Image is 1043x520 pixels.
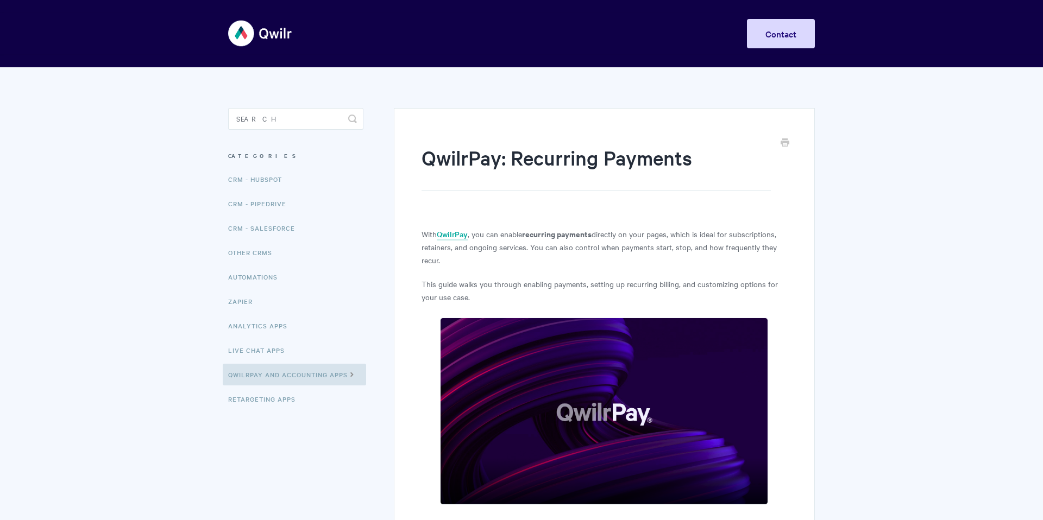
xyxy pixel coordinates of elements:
[228,108,363,130] input: Search
[228,290,261,312] a: Zapier
[228,193,294,214] a: CRM - Pipedrive
[437,229,468,240] a: QwilrPay
[228,168,290,190] a: CRM - HubSpot
[422,144,771,191] h1: QwilrPay: Recurring Payments
[228,146,363,166] h3: Categories
[440,318,768,505] img: file-hBILISBX3B.png
[228,13,293,54] img: Qwilr Help Center
[223,364,366,385] a: QwilrPay and Accounting Apps
[422,277,787,303] p: This guide walks you through enabling payments, setting up recurring billing, and customizing opt...
[228,315,296,337] a: Analytics Apps
[228,388,304,410] a: Retargeting Apps
[228,266,286,288] a: Automations
[422,227,787,267] p: With , you can enable directly on your pages, which is ideal for subscriptions, retainers, and on...
[228,339,293,361] a: Live Chat Apps
[228,217,303,239] a: CRM - Salesforce
[781,137,789,149] a: Print this Article
[522,228,592,239] strong: recurring payments
[228,242,280,263] a: Other CRMs
[747,19,815,48] a: Contact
